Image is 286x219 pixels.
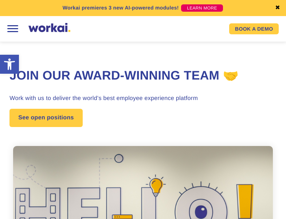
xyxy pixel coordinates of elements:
[9,109,82,127] a: See open positions
[9,68,276,84] h1: Join our award-winning team 🤝
[229,23,279,34] a: BOOK A DEMO
[275,5,280,11] a: ✖
[181,4,223,12] a: LEARN MORE
[63,4,179,12] p: Workai premieres 3 new AI-powered modules!
[9,94,276,103] h3: Work with us to deliver the world’s best employee experience platform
